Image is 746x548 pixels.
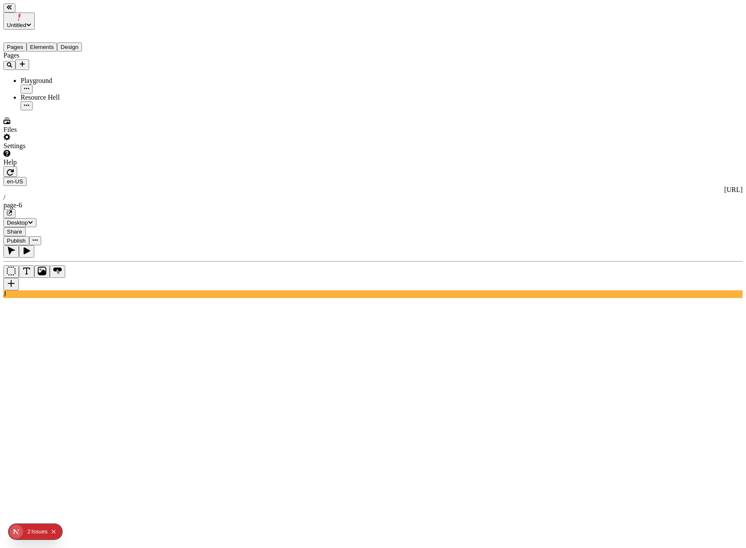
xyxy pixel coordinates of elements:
[27,43,57,52] button: Elements
[3,126,106,134] div: Files
[7,219,28,226] span: Desktop
[15,59,29,70] button: Add new
[7,178,23,185] span: en-US
[3,265,19,278] button: Box
[3,290,743,298] div: J
[3,52,106,59] div: Pages
[7,22,26,28] span: Untitled
[3,43,27,52] button: Pages
[7,228,22,235] span: Share
[3,298,743,362] iframe: The editor's rendered HTML document
[3,227,26,236] button: Share
[3,186,743,194] div: [URL]
[3,12,35,30] button: Untitled
[19,265,34,278] button: Text
[7,237,26,244] span: Publish
[3,236,29,245] button: Publish
[34,265,50,278] button: Image
[57,43,82,52] button: Design
[3,177,27,186] button: Open locale picker
[3,201,743,209] div: page-6
[50,265,65,278] button: Button
[3,218,36,227] button: Desktop
[3,194,743,201] div: /
[3,142,106,150] div: Settings
[21,94,106,101] div: Resource Hell
[3,158,106,166] div: Help
[21,77,106,85] div: Playground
